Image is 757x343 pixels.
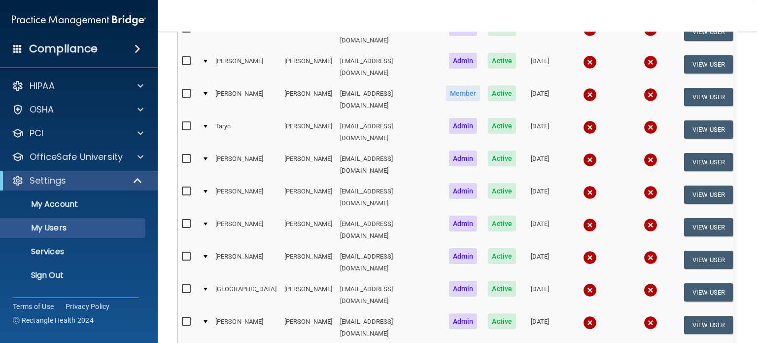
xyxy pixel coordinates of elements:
img: cross.ca9f0e7f.svg [583,186,597,199]
button: View User [684,153,733,171]
td: [PERSON_NAME] [280,246,336,279]
span: Active [488,151,516,166]
p: Settings [30,175,66,187]
td: [PERSON_NAME] [280,116,336,149]
td: [EMAIL_ADDRESS][DOMAIN_NAME] [336,83,442,116]
td: [DATE] [520,214,560,246]
p: My Account [6,199,141,209]
img: cross.ca9f0e7f.svg [583,251,597,265]
button: View User [684,88,733,106]
button: View User [684,218,733,236]
td: [PERSON_NAME] [211,214,280,246]
td: Taryn [211,116,280,149]
img: cross.ca9f0e7f.svg [644,251,657,265]
td: [DATE] [520,246,560,279]
span: Admin [449,118,478,134]
span: Active [488,313,516,329]
img: cross.ca9f0e7f.svg [644,120,657,134]
button: View User [684,251,733,269]
td: [DATE] [520,116,560,149]
td: [PERSON_NAME] [280,214,336,246]
span: Active [488,248,516,264]
a: OfficeSafe University [12,151,143,163]
span: Member [446,85,481,101]
p: Sign Out [6,270,141,280]
td: [PERSON_NAME] [211,181,280,214]
td: [DATE] [520,51,560,83]
span: Active [488,85,516,101]
td: [PERSON_NAME] [211,246,280,279]
p: HIPAA [30,80,55,92]
a: Settings [12,175,143,187]
td: [EMAIL_ADDRESS][DOMAIN_NAME] [336,116,442,149]
td: [EMAIL_ADDRESS][DOMAIN_NAME] [336,181,442,214]
td: [GEOGRAPHIC_DATA] [211,279,280,311]
img: cross.ca9f0e7f.svg [583,316,597,330]
span: Admin [449,313,478,329]
p: PCI [30,127,43,139]
button: View User [684,120,733,139]
td: [EMAIL_ADDRESS][DOMAIN_NAME] [336,279,442,311]
td: [PERSON_NAME] [211,149,280,181]
img: cross.ca9f0e7f.svg [644,316,657,330]
img: cross.ca9f0e7f.svg [583,218,597,232]
span: Active [488,183,516,199]
img: cross.ca9f0e7f.svg [583,88,597,102]
button: View User [684,186,733,204]
a: Privacy Policy [66,302,110,311]
td: [PERSON_NAME] [280,149,336,181]
td: [DATE] [520,83,560,116]
td: [PERSON_NAME] [280,83,336,116]
a: Terms of Use [13,302,54,311]
td: [PERSON_NAME] [280,51,336,83]
td: [DATE] [520,279,560,311]
td: [EMAIL_ADDRESS][DOMAIN_NAME] [336,246,442,279]
img: cross.ca9f0e7f.svg [644,88,657,102]
td: [PERSON_NAME] [211,51,280,83]
p: OfficeSafe University [30,151,123,163]
td: [DATE] [520,149,560,181]
span: Admin [449,281,478,297]
button: View User [684,55,733,74]
img: cross.ca9f0e7f.svg [644,283,657,297]
img: PMB logo [12,10,146,30]
td: [PERSON_NAME] [211,83,280,116]
button: View User [684,316,733,334]
button: View User [684,283,733,302]
td: [EMAIL_ADDRESS][DOMAIN_NAME] [336,18,442,51]
span: Admin [449,183,478,199]
td: [PERSON_NAME] [280,181,336,214]
img: cross.ca9f0e7f.svg [644,218,657,232]
img: cross.ca9f0e7f.svg [583,283,597,297]
span: Active [488,281,516,297]
button: View User [684,23,733,41]
img: cross.ca9f0e7f.svg [644,153,657,167]
td: [DATE] [520,18,560,51]
img: cross.ca9f0e7f.svg [583,55,597,69]
p: Services [6,247,141,257]
td: [PERSON_NAME] [280,279,336,311]
img: cross.ca9f0e7f.svg [644,186,657,199]
p: OSHA [30,104,54,115]
span: Admin [449,248,478,264]
span: Active [488,53,516,69]
h4: Compliance [29,42,98,56]
td: [EMAIL_ADDRESS][DOMAIN_NAME] [336,214,442,246]
td: [EMAIL_ADDRESS][DOMAIN_NAME] [336,51,442,83]
span: Admin [449,151,478,166]
span: Admin [449,216,478,231]
a: OSHA [12,104,143,115]
span: Active [488,216,516,231]
td: [PERSON_NAME] [280,18,336,51]
span: Admin [449,53,478,69]
td: [DATE] [520,181,560,214]
a: PCI [12,127,143,139]
span: Ⓒ Rectangle Health 2024 [13,315,94,325]
img: cross.ca9f0e7f.svg [583,120,597,134]
a: HIPAA [12,80,143,92]
img: cross.ca9f0e7f.svg [644,55,657,69]
img: cross.ca9f0e7f.svg [583,153,597,167]
span: Active [488,118,516,134]
td: [EMAIL_ADDRESS][DOMAIN_NAME] [336,149,442,181]
p: My Users [6,223,141,233]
